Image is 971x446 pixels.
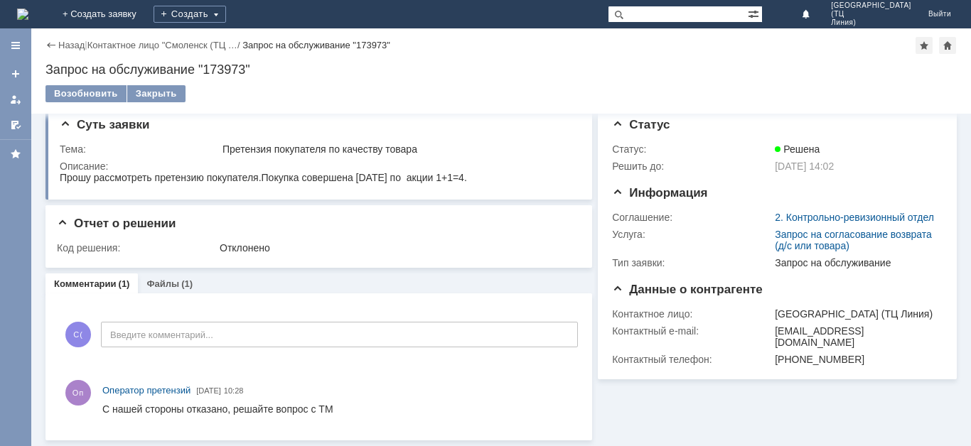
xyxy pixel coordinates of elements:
span: Расширенный поиск [748,6,762,20]
span: Данные о контрагенте [612,283,763,296]
span: Решена [775,143,820,155]
div: [GEOGRAPHIC_DATA] (ТЦ Линия) [775,308,936,320]
a: Запрос на согласование возврата (д/с или товара) [775,229,932,251]
span: Статус [612,118,670,131]
div: Создать [154,6,226,23]
div: Решить до: [612,161,772,172]
div: Запрос на обслуживание "173973" [45,62,957,77]
span: [DATE] [196,386,221,395]
a: Контактное лицо "Смоленск (ТЦ … [87,40,237,50]
div: Тип заявки: [612,257,772,268]
span: (ТЦ [831,10,911,18]
a: Мои согласования [4,114,27,136]
div: Контактное лицо: [612,308,772,320]
div: Код решения: [57,242,217,254]
span: 10:28 [224,386,244,395]
div: / [87,40,242,50]
span: Суть заявки [60,118,149,131]
span: [GEOGRAPHIC_DATA] [831,1,911,10]
a: Оператор претензий [102,384,191,398]
div: (1) [181,278,193,289]
div: Контактный телефон: [612,354,772,365]
a: 2. Контрольно-ревизионный отдел [775,212,934,223]
span: С( [65,322,91,347]
span: Оператор претензий [102,385,191,396]
div: [EMAIL_ADDRESS][DOMAIN_NAME] [775,325,936,348]
div: Контактный e-mail: [612,325,772,337]
span: Отчет о решении [57,217,176,230]
div: Запрос на обслуживание "173973" [242,40,390,50]
a: Файлы [146,278,179,289]
img: logo [17,9,28,20]
span: [DATE] 14:02 [775,161,834,172]
a: Комментарии [54,278,117,289]
div: Описание: [60,161,576,172]
span: Информация [612,186,707,200]
div: Соглашение: [612,212,772,223]
div: Статус: [612,143,772,155]
div: Запрос на обслуживание [775,257,936,268]
div: [PHONE_NUMBER] [775,354,936,365]
a: Создать заявку [4,62,27,85]
div: (1) [119,278,130,289]
span: Линия) [831,18,911,27]
a: Перейти на домашнюю страницу [17,9,28,20]
a: Назад [58,40,85,50]
div: Претензия покупателя по качеству товара [222,143,573,155]
div: Тема: [60,143,220,155]
div: | [85,39,87,50]
div: Отклонено [220,242,573,254]
div: Добавить в избранное [916,37,933,54]
div: Сделать домашней страницей [939,37,956,54]
a: Мои заявки [4,88,27,111]
div: Услуга: [612,229,772,240]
